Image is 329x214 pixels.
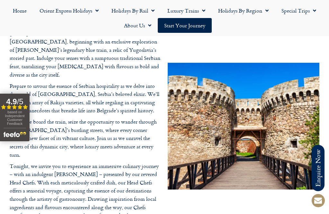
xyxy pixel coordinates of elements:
[275,3,323,18] a: Special Trips
[118,18,158,33] a: About Us
[3,3,326,33] nav: Menu
[10,118,161,159] p: Before we board the train, seize the opportunity to wander through [GEOGRAPHIC_DATA]’s bustling s...
[10,30,161,79] p: [DATE], our adventure immerses us in the hidden treasures of [GEOGRAPHIC_DATA], beginning with an...
[212,3,275,18] a: Holidays by Region
[105,3,161,18] a: Holidays by Rail
[33,3,105,18] a: Orient Express Holidays
[161,3,212,18] a: Luxury Trains
[10,82,161,115] p: Prepare to savour the essence of Serbian hospitality as we delve into the world of [GEOGRAPHIC_DA...
[6,3,33,18] a: Home
[158,18,212,33] a: Start your Journey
